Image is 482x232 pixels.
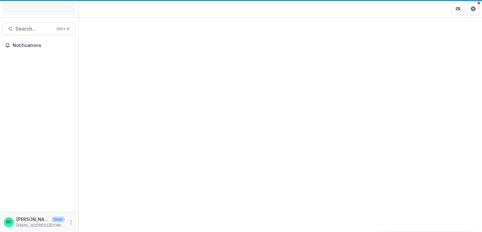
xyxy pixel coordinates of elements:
button: Partners [452,3,464,15]
span: Search... [15,26,53,32]
button: More [67,218,75,226]
p: [EMAIL_ADDRESS][DOMAIN_NAME] [16,223,65,228]
span: Notifications [13,43,73,48]
button: Get Help [467,3,479,15]
div: Ctrl + K [55,26,71,32]
p: User [52,217,65,222]
button: Notifications [3,40,76,50]
button: Search... [3,23,76,35]
p: [PERSON_NAME] [16,216,49,223]
div: Estevan D. Delgado [6,220,11,224]
nav: breadcrumb [81,4,108,13]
